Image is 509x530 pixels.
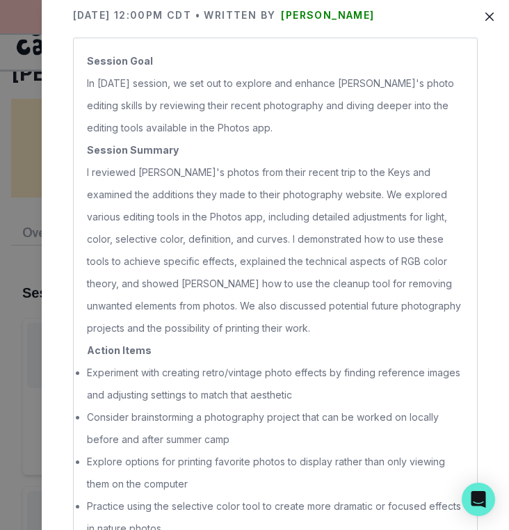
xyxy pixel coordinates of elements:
li: Consider brainstorming a photography project that can be worked on locally before and after summe... [87,406,464,451]
div: Open Intercom Messenger [462,483,495,516]
li: Explore options for printing favorite photos to display rather than only viewing them on the comp... [87,451,464,495]
p: I reviewed [PERSON_NAME]'s photos from their recent trip to the Keys and examined the additions t... [87,161,464,339]
b: Session Summary [87,144,179,156]
b: Session Goal [87,55,153,67]
b: Action Items [87,344,152,356]
p: [DATE] 12:00PM CDT • Written by [73,4,275,26]
p: [PERSON_NAME] [281,4,374,26]
li: Experiment with creating retro/vintage photo effects by finding reference images and adjusting se... [87,362,464,406]
p: In [DATE] session, we set out to explore and enhance [PERSON_NAME]'s photo editing skills by revi... [87,72,464,139]
button: Close [478,6,501,28]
